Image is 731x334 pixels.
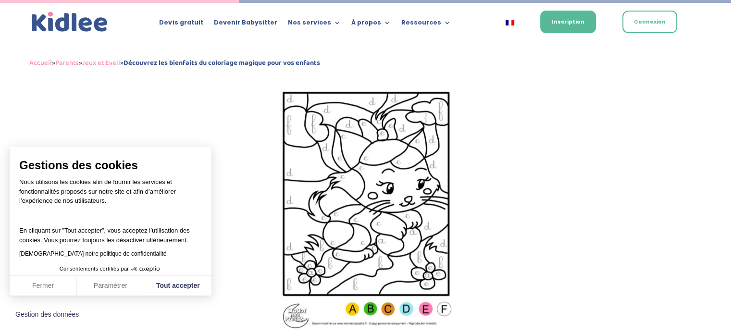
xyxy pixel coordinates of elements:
a: [DEMOGRAPHIC_DATA] notre politique de confidentialité [19,250,166,257]
a: Kidlee Logo [29,10,110,35]
p: Nous utilisons les cookies afin de fournir les services et fonctionnalités proposés sur notre sit... [19,177,202,212]
a: Accueil [29,57,52,69]
svg: Axeptio [131,255,160,284]
a: Parents [55,57,79,69]
strong: Découvrez les bienfaits du coloriage magique pour vos enfants [124,57,320,69]
p: En cliquant sur ”Tout accepter”, vous acceptez l’utilisation des cookies. Vous pourrez toujours l... [19,217,202,245]
a: Nos services [287,19,340,30]
a: À propos [351,19,390,30]
span: Gestion des données [15,310,79,319]
a: Devis gratuit [159,19,203,30]
a: Ressources [401,19,450,30]
a: Connexion [622,11,677,33]
button: Tout accepter [144,276,211,296]
button: Consentements certifiés par [55,263,166,275]
span: Consentements certifiés par [60,266,129,272]
span: » » » [29,57,320,69]
button: Fermer le widget sans consentement [10,305,85,325]
img: logo_kidlee_bleu [29,10,110,35]
span: Gestions des cookies [19,158,202,173]
img: Français [506,20,514,25]
button: Fermer [10,276,77,296]
button: Paramétrer [77,276,144,296]
a: Jeux et Eveil [82,57,120,69]
a: Devenir Babysitter [213,19,277,30]
img: coloriage magique : un chat [279,85,453,331]
a: Inscription [540,11,596,33]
